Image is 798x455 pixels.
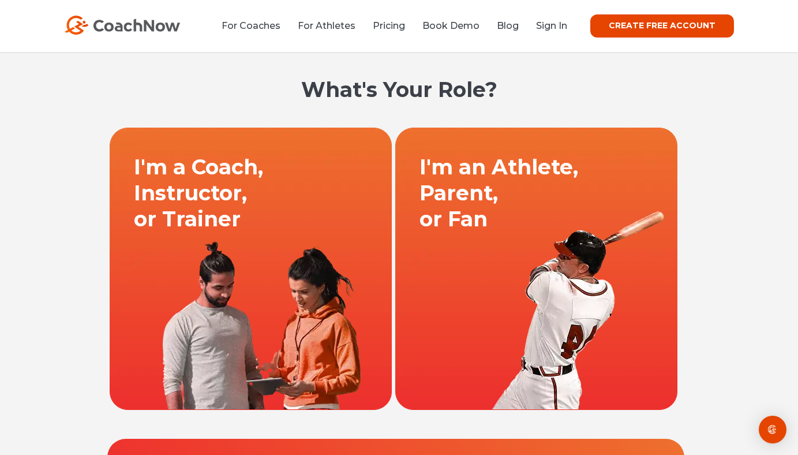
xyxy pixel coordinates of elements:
[422,20,479,31] a: Book Demo
[222,20,280,31] a: For Coaches
[298,20,355,31] a: For Athletes
[497,20,519,31] a: Blog
[373,20,405,31] a: Pricing
[759,416,786,443] div: Open Intercom Messenger
[65,16,180,35] img: CoachNow Logo
[590,14,734,38] a: CREATE FREE ACCOUNT
[536,20,567,31] a: Sign In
